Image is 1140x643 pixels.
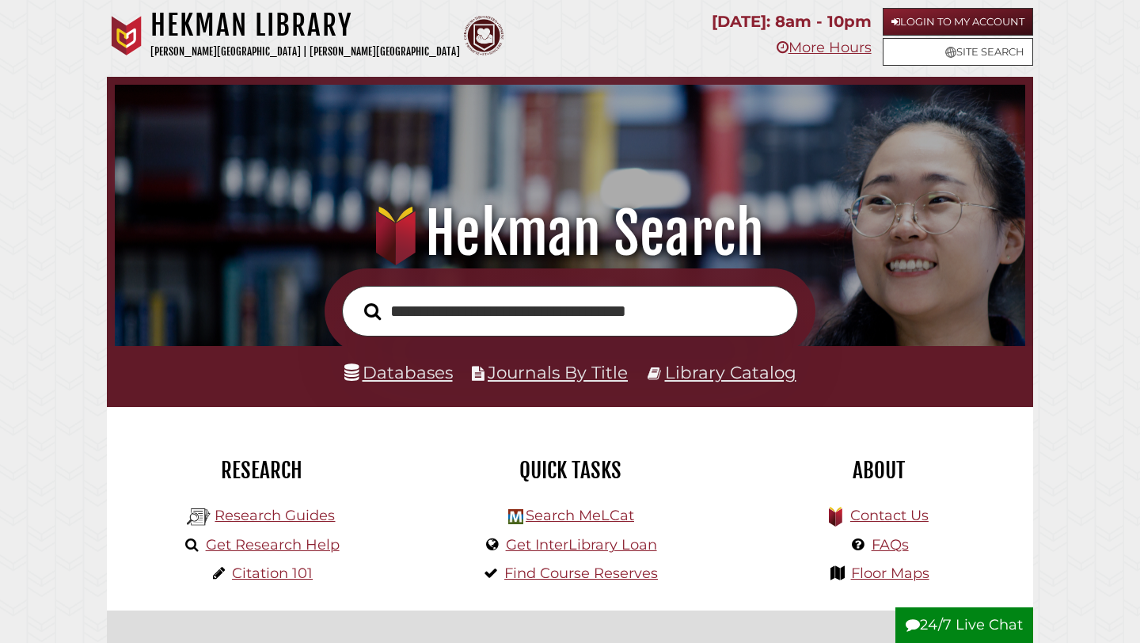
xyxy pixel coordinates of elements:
a: Journals By Title [488,362,628,382]
a: Databases [344,362,453,382]
h2: About [736,457,1021,484]
img: Calvin University [107,16,146,55]
h1: Hekman Library [150,8,460,43]
a: Citation 101 [232,565,313,582]
img: Hekman Library Logo [187,505,211,529]
p: [DATE]: 8am - 10pm [712,8,872,36]
a: Search MeLCat [526,507,634,524]
p: [PERSON_NAME][GEOGRAPHIC_DATA] | [PERSON_NAME][GEOGRAPHIC_DATA] [150,43,460,61]
a: Research Guides [215,507,335,524]
h2: Research [119,457,404,484]
a: Floor Maps [851,565,929,582]
a: FAQs [872,536,909,554]
i: Search [364,302,381,320]
a: More Hours [777,39,872,56]
h1: Hekman Search [132,199,1009,268]
a: Login to My Account [883,8,1033,36]
img: Hekman Library Logo [508,509,523,524]
a: Get InterLibrary Loan [506,536,657,554]
a: Site Search [883,38,1033,66]
img: Calvin Theological Seminary [464,16,503,55]
a: Get Research Help [206,536,340,554]
button: Search [356,299,389,325]
a: Contact Us [850,507,929,524]
a: Library Catalog [665,362,796,382]
a: Find Course Reserves [504,565,658,582]
h2: Quick Tasks [427,457,712,484]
